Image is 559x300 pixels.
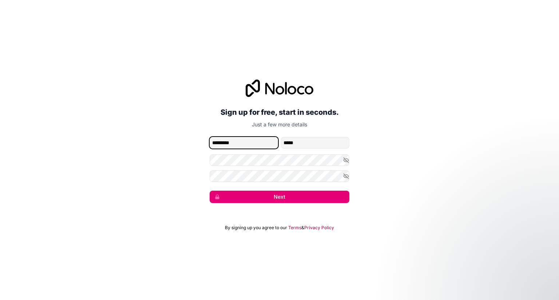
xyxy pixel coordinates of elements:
[281,137,349,149] input: family-name
[304,225,334,231] a: Privacy Policy
[210,137,278,149] input: given-name
[225,225,287,231] span: By signing up you agree to our
[210,154,349,166] input: Password
[210,121,349,128] p: Just a few more details
[301,225,304,231] span: &
[210,191,349,203] button: Next
[288,225,301,231] a: Terms
[210,106,349,119] h2: Sign up for free, start in seconds.
[210,170,349,182] input: Confirm password
[413,246,559,296] iframe: Intercom notifications message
